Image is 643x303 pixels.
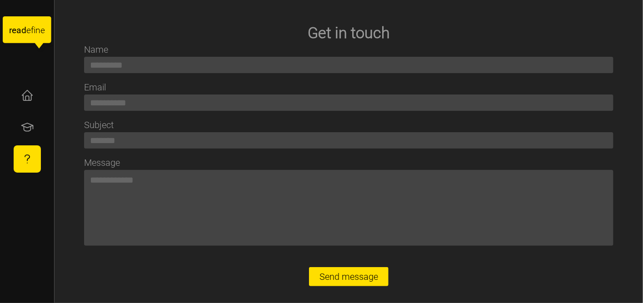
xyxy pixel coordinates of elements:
label: Name [84,43,108,57]
tspan: r [9,25,12,35]
tspan: n [36,25,41,35]
tspan: f [31,25,34,35]
tspan: d [21,25,26,35]
h2: Get in touch [84,23,614,43]
tspan: i [34,25,35,35]
label: Email [84,80,106,94]
a: readefine [3,7,51,57]
label: Subject [84,118,114,132]
tspan: a [16,25,21,35]
span: Send message [319,268,378,286]
button: Send message [309,267,389,286]
tspan: e [26,25,31,35]
tspan: e [40,25,45,35]
tspan: e [12,25,16,35]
